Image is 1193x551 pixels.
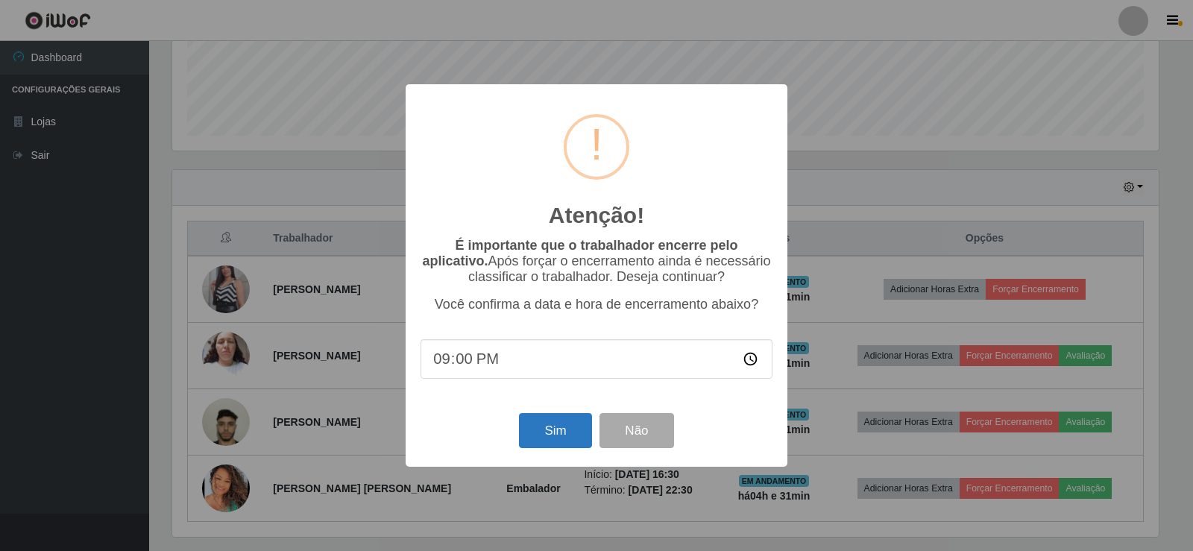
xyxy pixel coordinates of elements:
[422,238,737,268] b: É importante que o trabalhador encerre pelo aplicativo.
[421,297,772,312] p: Você confirma a data e hora de encerramento abaixo?
[519,413,591,448] button: Sim
[421,238,772,285] p: Após forçar o encerramento ainda é necessário classificar o trabalhador. Deseja continuar?
[549,202,644,229] h2: Atenção!
[599,413,673,448] button: Não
